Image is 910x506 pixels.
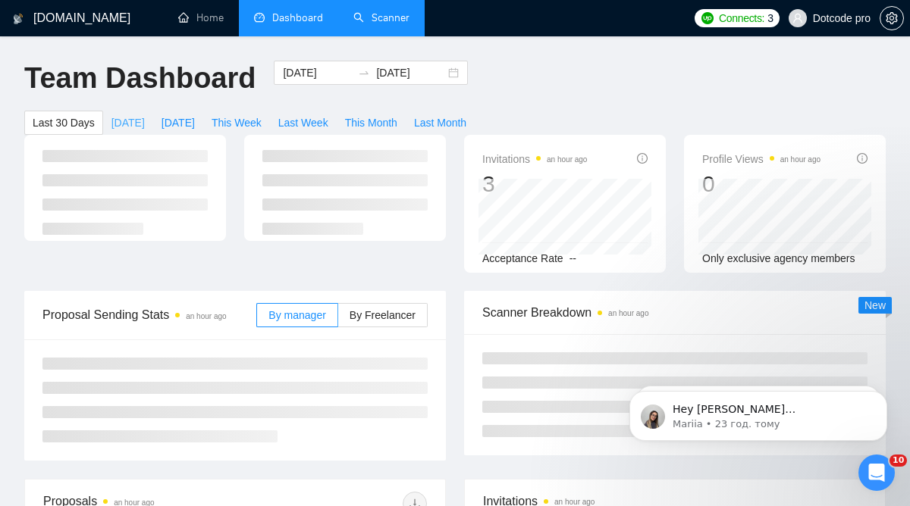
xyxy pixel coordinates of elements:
span: [DATE] [162,114,195,131]
button: This Week [203,111,270,135]
span: Dashboard [272,11,323,24]
input: End date [376,64,445,81]
span: New [864,299,886,311]
button: This Month [337,111,406,135]
a: setting [880,12,904,24]
span: 3 [767,10,773,27]
span: This Week [212,114,262,131]
span: dashboard [254,12,265,23]
img: upwork-logo.png [701,12,714,24]
a: searchScanner [353,11,409,24]
span: setting [880,12,903,24]
span: Invitations [482,150,587,168]
span: 10 [890,454,907,467]
span: Scanner Breakdown [482,303,868,322]
span: info-circle [637,153,648,164]
span: Acceptance Rate [482,252,563,264]
span: [DATE] [111,114,145,131]
span: By Freelancer [350,309,416,321]
span: user [792,13,803,23]
button: [DATE] [103,111,153,135]
time: an hour ago [608,309,648,317]
a: homeHome [178,11,224,24]
iframe: Intercom live chat [858,454,895,491]
span: Last Month [414,114,466,131]
button: Last 30 Days [24,111,103,135]
img: logo [13,7,24,31]
span: Proposal Sending Stats [42,305,256,324]
span: swap-right [358,67,370,79]
iframe: Intercom notifications повідомлення [607,359,910,465]
span: info-circle [857,153,868,164]
time: an hour ago [554,498,595,506]
time: an hour ago [547,155,587,164]
span: Profile Views [702,150,821,168]
span: to [358,67,370,79]
h1: Team Dashboard [24,61,256,96]
span: Connects: [719,10,764,27]
input: Start date [283,64,352,81]
button: setting [880,6,904,30]
div: 0 [702,170,821,198]
time: an hour ago [186,312,226,320]
button: Last Week [270,111,337,135]
span: Only exclusive agency members [702,252,855,264]
span: By manager [268,309,325,321]
span: Last Week [278,114,328,131]
span: This Month [345,114,397,131]
time: an hour ago [780,155,821,164]
div: 3 [482,170,587,198]
button: [DATE] [153,111,203,135]
span: Last 30 Days [33,114,95,131]
span: -- [570,252,576,264]
button: Last Month [406,111,475,135]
